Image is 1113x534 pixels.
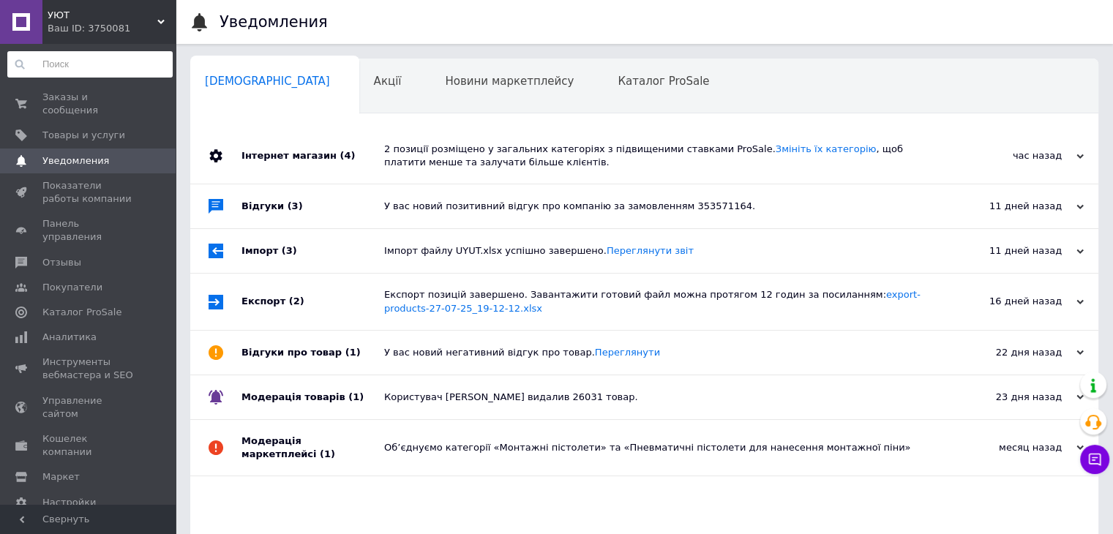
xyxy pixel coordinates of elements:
span: Новини маркетплейсу [445,75,574,88]
span: Товары и услуги [42,129,125,142]
span: Отзывы [42,256,81,269]
div: 11 дней назад [937,244,1084,257]
span: (4) [340,150,355,161]
span: Заказы и сообщения [42,91,135,117]
div: У вас новий позитивний відгук про компанію за замовленням 353571164. [384,200,937,213]
span: Показатели работы компании [42,179,135,206]
span: Кошелек компании [42,432,135,459]
span: Инструменты вебмастера и SEO [42,356,135,382]
span: УЮТ [48,9,157,22]
div: Експорт позицій завершено. Завантажити готовий файл можна протягом 12 годин за посиланням: [384,288,937,315]
a: Переглянути [595,347,660,358]
span: Настройки [42,496,96,509]
div: 16 дней назад [937,295,1084,308]
div: Об’єднуємо категорії «Монтажні пістолети» та «Пневматичні пістолети для нанесення монтажної піни» [384,441,937,454]
div: 2 позиції розміщено у загальних категоріях з підвищеними ставками ProSale. , щоб платити менше та... [384,143,937,169]
span: (1) [348,391,364,402]
h1: Уведомления [220,13,328,31]
div: час назад [937,149,1084,162]
a: Переглянути звіт [607,245,694,256]
div: Експорт [241,274,384,329]
button: Чат с покупателем [1080,445,1109,474]
span: Каталог ProSale [618,75,709,88]
span: Панель управления [42,217,135,244]
span: Управление сайтом [42,394,135,421]
span: Акції [374,75,402,88]
a: Змініть їх категорію [776,143,877,154]
div: Імпорт файлу UYUT.xlsx успішно завершено. [384,244,937,257]
span: (3) [282,245,297,256]
span: Маркет [42,470,80,484]
span: (1) [320,448,335,459]
div: Модерація товарів [241,375,384,419]
a: export-products-27-07-25_19-12-12.xlsx [384,289,921,313]
div: 22 дня назад [937,346,1084,359]
div: 23 дня назад [937,391,1084,404]
div: Ваш ID: 3750081 [48,22,176,35]
span: (3) [288,200,303,211]
div: Відгуки [241,184,384,228]
span: Уведомления [42,154,109,168]
div: Імпорт [241,229,384,273]
div: месяц назад [937,441,1084,454]
span: [DEMOGRAPHIC_DATA] [205,75,330,88]
div: 11 дней назад [937,200,1084,213]
span: Аналитика [42,331,97,344]
span: Каталог ProSale [42,306,121,319]
div: У вас новий негативний відгук про товар. [384,346,937,359]
div: Відгуки про товар [241,331,384,375]
span: Покупатели [42,281,102,294]
span: (1) [345,347,361,358]
input: Поиск [7,51,173,78]
span: (2) [289,296,304,307]
div: Інтернет магазин [241,128,384,184]
div: Модерація маркетплейсі [241,420,384,475]
div: Користувач [PERSON_NAME] видалив 26031 товар. [384,391,937,404]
